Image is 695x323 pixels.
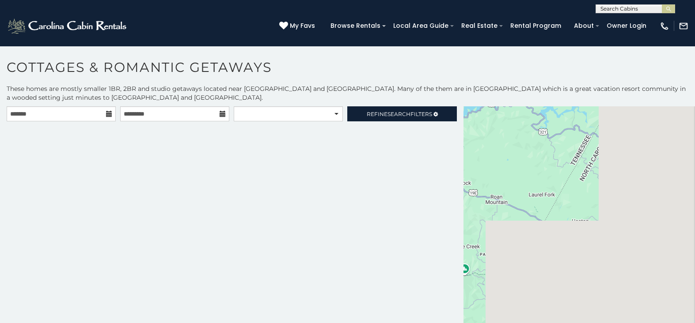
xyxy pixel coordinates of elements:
[660,21,669,31] img: phone-regular-white.png
[290,21,315,30] span: My Favs
[457,19,502,33] a: Real Estate
[387,111,410,117] span: Search
[679,21,688,31] img: mail-regular-white.png
[506,19,566,33] a: Rental Program
[7,17,129,35] img: White-1-2.png
[602,19,651,33] a: Owner Login
[570,19,598,33] a: About
[347,106,456,121] a: RefineSearchFilters
[367,111,432,117] span: Refine Filters
[389,19,453,33] a: Local Area Guide
[326,19,385,33] a: Browse Rentals
[279,21,317,31] a: My Favs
